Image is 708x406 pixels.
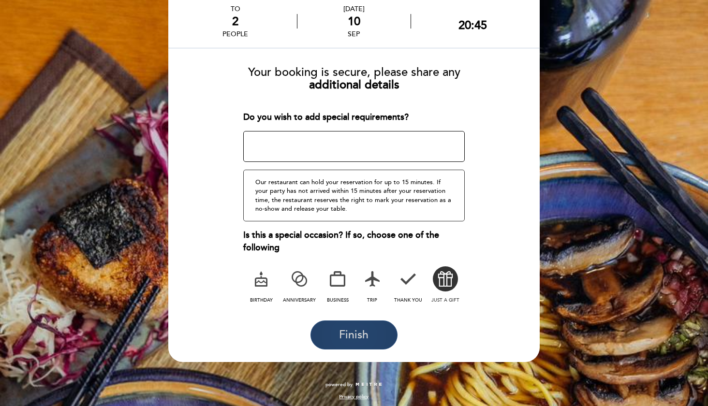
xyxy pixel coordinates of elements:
[222,30,248,38] div: people
[431,297,459,303] span: just a gift
[458,18,487,32] div: 20:45
[248,65,460,79] span: Your booking is secure, please share any
[283,297,316,303] span: anniversary
[297,5,410,13] div: [DATE]
[222,14,248,29] div: 2
[325,381,353,388] span: powered by
[327,297,349,303] span: business
[367,297,377,303] span: trip
[243,111,465,124] div: Do you wish to add special requirements?
[309,78,399,92] b: additional details
[297,14,410,29] div: 10
[310,320,398,349] button: Finish
[339,393,369,400] a: Privacy policy
[243,170,465,221] div: Our restaurant can hold your reservation for up to 15 minutes. If your party has not arrived with...
[394,297,422,303] span: thank you
[243,229,465,254] div: Is this a special occasion? If so, choose one of the following
[297,30,410,38] div: Sep
[355,382,383,387] img: MEITRE
[250,297,273,303] span: birthday
[222,5,248,13] div: TO
[339,328,369,342] span: Finish
[325,381,383,388] a: powered by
